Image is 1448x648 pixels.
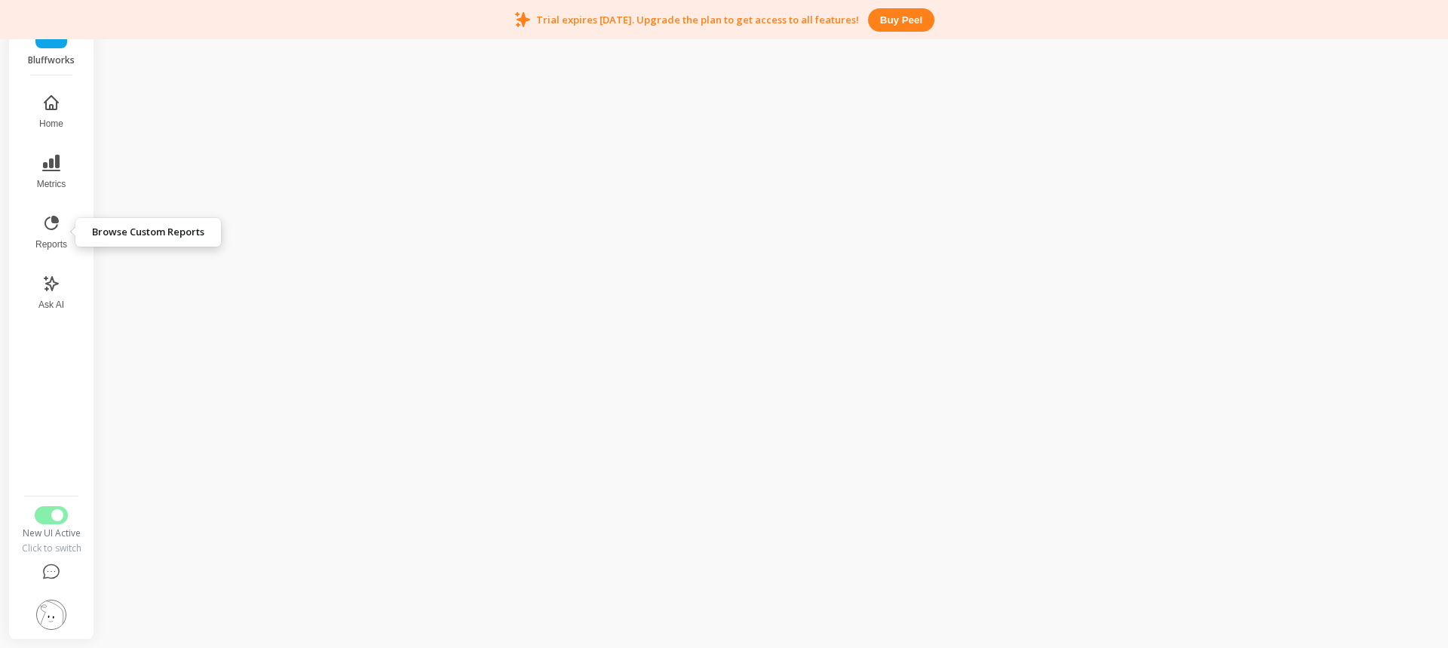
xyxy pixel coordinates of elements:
[26,205,76,260] button: Reports
[20,542,82,554] div: Click to switch
[20,527,82,539] div: New UI Active
[38,299,64,311] span: Ask AI
[35,506,68,524] button: Switch to Legacy UI
[37,178,66,190] span: Metrics
[868,8,934,32] button: Buy peel
[26,145,76,199] button: Metrics
[26,266,76,320] button: Ask AI
[39,118,63,130] span: Home
[20,591,82,639] button: Settings
[35,238,67,250] span: Reports
[536,13,859,26] p: Trial expires [DATE]. Upgrade the plan to get access to all features!
[24,54,79,66] p: Bluffworks
[36,600,66,630] img: profile picture
[26,84,76,139] button: Home
[20,554,82,591] button: Help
